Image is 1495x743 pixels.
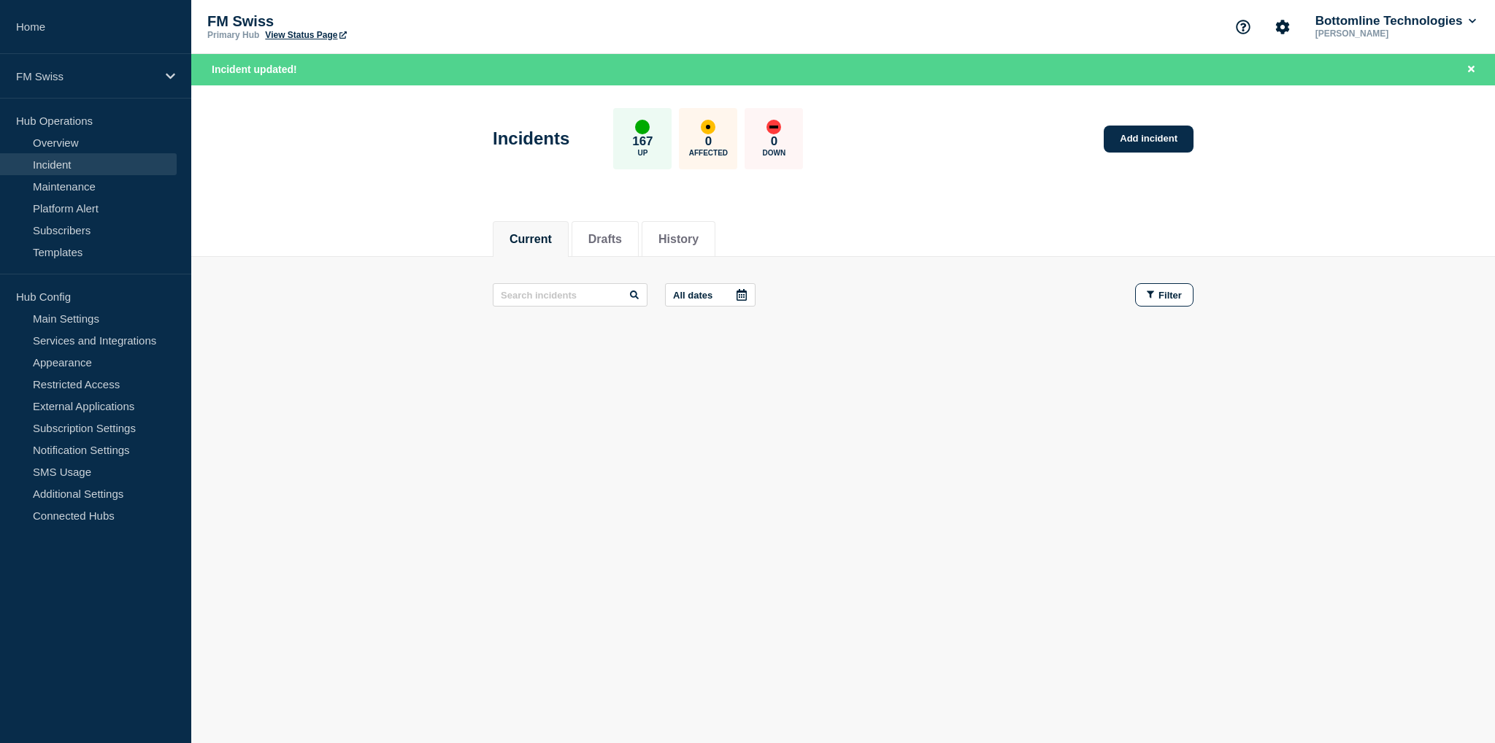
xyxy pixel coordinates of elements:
[207,13,499,30] p: FM Swiss
[635,120,650,134] div: up
[1313,28,1464,39] p: [PERSON_NAME]
[771,134,777,149] p: 0
[212,63,297,75] span: Incident updated!
[766,120,781,134] div: down
[701,120,715,134] div: affected
[1158,290,1182,301] span: Filter
[493,128,569,149] h1: Incidents
[265,30,346,40] a: View Status Page
[510,233,552,246] button: Current
[1267,12,1298,42] button: Account settings
[673,290,712,301] p: All dates
[588,233,622,246] button: Drafts
[689,149,728,157] p: Affected
[16,70,156,82] p: FM Swiss
[658,233,699,246] button: History
[1228,12,1258,42] button: Support
[763,149,786,157] p: Down
[1462,61,1480,78] button: Close banner
[632,134,653,149] p: 167
[1135,283,1194,307] button: Filter
[665,283,756,307] button: All dates
[705,134,712,149] p: 0
[493,283,647,307] input: Search incidents
[637,149,647,157] p: Up
[1104,126,1194,153] a: Add incident
[207,30,259,40] p: Primary Hub
[1313,14,1479,28] button: Bottomline Technologies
